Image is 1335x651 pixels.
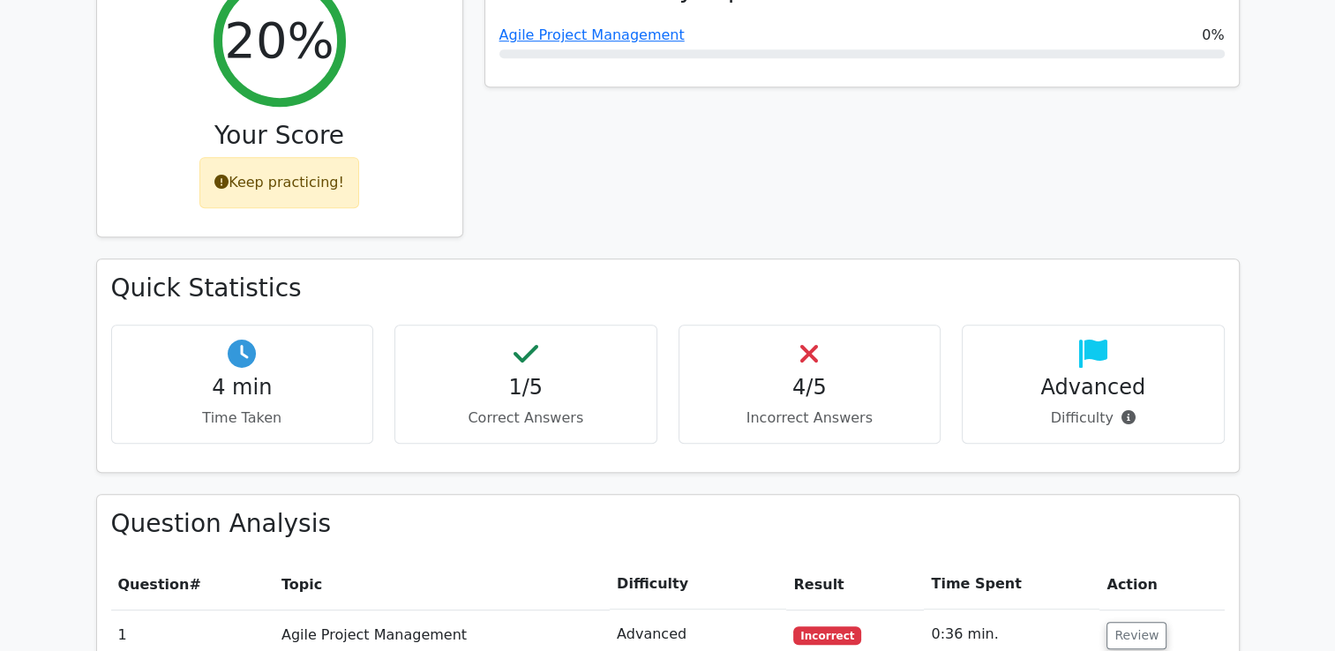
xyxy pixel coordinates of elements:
h3: Quick Statistics [111,273,1225,303]
h4: Advanced [977,375,1210,400]
th: Difficulty [610,559,786,610]
p: Incorrect Answers [694,408,926,429]
p: Difficulty [977,408,1210,429]
h3: Your Score [111,121,448,151]
th: Time Spent [924,559,1099,610]
th: Topic [274,559,610,610]
th: Result [786,559,924,610]
button: Review [1106,622,1166,649]
span: Question [118,576,190,593]
p: Time Taken [126,408,359,429]
th: # [111,559,274,610]
h4: 4/5 [694,375,926,400]
div: Keep practicing! [199,157,359,208]
h2: 20% [224,11,334,70]
p: Correct Answers [409,408,642,429]
span: Incorrect [793,626,861,644]
span: 0% [1202,25,1224,46]
a: Agile Project Management [499,26,685,43]
h3: Question Analysis [111,509,1225,539]
h4: 1/5 [409,375,642,400]
th: Action [1099,559,1224,610]
h4: 4 min [126,375,359,400]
